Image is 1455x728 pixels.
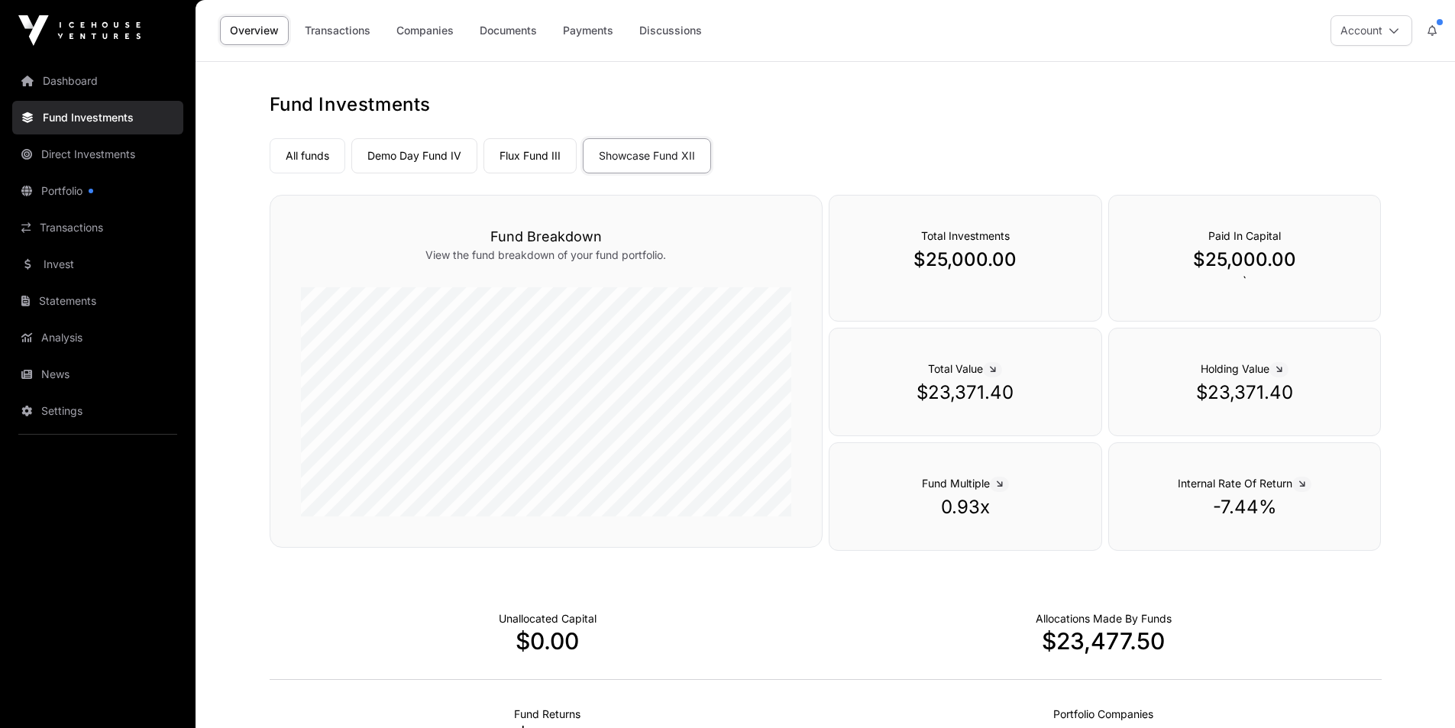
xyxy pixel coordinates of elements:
a: News [12,358,183,391]
a: Documents [470,16,547,45]
a: Transactions [12,211,183,244]
a: Direct Investments [12,138,183,171]
p: Number of Companies Deployed Into [1053,707,1153,722]
h3: Fund Breakdown [301,226,791,248]
p: Capital Deployed Into Companies [1036,611,1172,626]
span: Fund Multiple [922,477,1009,490]
a: Overview [220,16,289,45]
button: Account [1331,15,1412,46]
a: Showcase Fund XII [583,138,711,173]
a: Discussions [629,16,712,45]
span: Paid In Capital [1208,229,1281,242]
a: Payments [553,16,623,45]
a: Demo Day Fund IV [351,138,477,173]
p: $25,000.00 [860,248,1071,272]
p: $23,371.40 [860,380,1071,405]
div: ` [1108,195,1382,322]
a: Statements [12,284,183,318]
a: Dashboard [12,64,183,98]
p: Realised Returns from Funds [514,707,580,722]
span: Internal Rate Of Return [1178,477,1311,490]
p: -7.44% [1140,495,1350,519]
p: $0.00 [270,627,826,655]
p: View the fund breakdown of your fund portfolio. [301,248,791,263]
a: Portfolio [12,174,183,208]
a: Settings [12,394,183,428]
p: $23,371.40 [1140,380,1350,405]
a: Flux Fund III [483,138,577,173]
a: Fund Investments [12,101,183,134]
span: Total Value [928,362,1002,375]
h1: Fund Investments [270,92,1382,117]
a: Analysis [12,321,183,354]
p: 0.93x [860,495,1071,519]
a: Transactions [295,16,380,45]
a: All funds [270,138,345,173]
a: Invest [12,248,183,281]
a: Companies [386,16,464,45]
p: $25,000.00 [1140,248,1350,272]
span: Total Investments [921,229,1010,242]
span: Holding Value [1201,362,1288,375]
p: Cash not yet allocated [499,611,597,626]
p: $23,477.50 [826,627,1382,655]
img: Icehouse Ventures Logo [18,15,141,46]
